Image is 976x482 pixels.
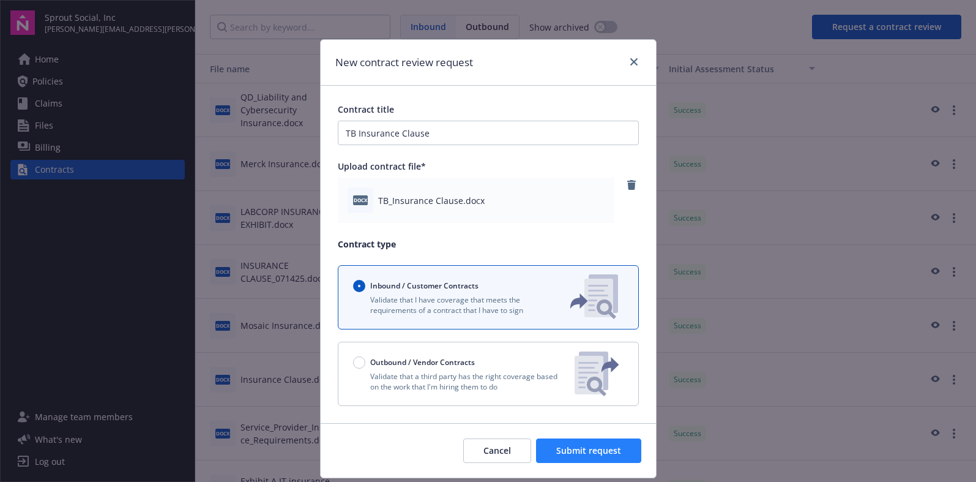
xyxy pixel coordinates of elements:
[556,445,621,456] span: Submit request
[338,342,639,406] button: Outbound / Vendor ContractsValidate that a third party has the right coverage based on the work t...
[483,445,511,456] span: Cancel
[338,238,639,250] p: Contract type
[627,55,641,69] a: close
[335,55,473,70] h1: New contract review request
[370,281,479,291] span: Inbound / Customer Contracts
[536,439,641,463] button: Submit request
[463,439,531,463] button: Cancel
[338,265,639,329] button: Inbound / Customer ContractsValidate that I have coverage that meets the requirements of a contra...
[353,295,550,315] p: Validate that I have coverage that meets the requirements of a contract that I have to sign
[353,195,368,205] span: docx
[338,160,426,172] span: Upload contract file*
[338,121,639,145] input: Enter a title for this contract
[353,280,365,292] input: Inbound / Customer Contracts
[624,178,639,192] a: remove
[370,357,475,367] span: Outbound / Vendor Contracts
[353,356,365,369] input: Outbound / Vendor Contracts
[338,104,394,115] span: Contract title
[378,194,485,207] span: TB_Insurance Clause.docx
[353,371,565,392] p: Validate that a third party has the right coverage based on the work that I'm hiring them to do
